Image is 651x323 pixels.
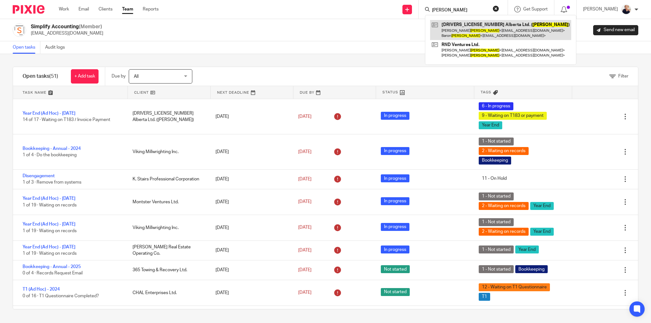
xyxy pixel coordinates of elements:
[479,265,514,273] span: 1 - Not started
[112,73,126,79] p: Due by
[298,290,312,295] span: [DATE]
[23,111,75,116] a: Year End (Ad Hoc) - [DATE]
[31,24,103,30] h2: Simplify Accounting
[23,118,110,122] span: 14 of 17 · Waiting on T183 / Invoice Payment
[479,202,529,210] span: 2 - Waiting on records
[479,218,514,226] span: 1 - Not started
[23,174,55,178] a: Disengagement
[479,192,514,200] span: 1 - Not started
[209,110,292,123] div: [DATE]
[126,107,209,126] div: [DRIVERS_LICENSE_NUMBER] Alberta Ltd. ([PERSON_NAME])
[99,6,113,12] a: Clients
[381,197,409,205] span: In progress
[23,73,58,80] h1: Open tasks
[209,173,292,185] div: [DATE]
[23,203,77,207] span: 1 of 19 · Waiting on records
[593,25,638,35] a: Send new email
[79,6,89,12] a: Email
[618,74,628,78] span: Filter
[298,150,312,154] span: [DATE]
[479,102,513,110] span: 6 - In progress
[381,265,410,273] span: Not started
[481,90,491,95] span: Tags
[479,246,514,253] span: 1 - Not started
[298,177,312,181] span: [DATE]
[23,251,77,256] span: 1 of 19 · Waiting on records
[479,121,502,129] span: Year End
[381,223,409,231] span: In progress
[479,138,514,145] span: 1 - Not started
[209,221,292,234] div: [DATE]
[13,5,45,14] img: Pixie
[515,265,548,273] span: Bookkeeping
[126,173,209,185] div: K. Stairs Professional Corporation
[126,145,209,158] div: Viking Millwrighting Inc.
[298,268,312,272] span: [DATE]
[31,30,103,37] p: [EMAIL_ADDRESS][DOMAIN_NAME]
[23,265,81,269] a: Bookkeeping - Annual - 2025
[479,157,511,165] span: Bookkeeping
[209,286,292,299] div: [DATE]
[23,229,77,233] span: 1 of 19 · Waiting on records
[23,245,75,249] a: Year End (Ad Hoc) - [DATE]
[209,309,292,322] div: [DATE]
[530,228,554,236] span: Year End
[382,90,398,95] span: Status
[45,41,70,54] a: Audit logs
[49,74,58,79] span: (51)
[126,196,209,208] div: Montster Ventures Ltd.
[71,69,99,84] a: + Add task
[143,6,159,12] a: Reports
[23,294,99,298] span: 0 of 16 · T1 Questionnaire Completed?
[621,4,631,15] img: unnamed.jpg
[431,8,489,13] input: Search
[298,248,312,252] span: [DATE]
[13,24,26,37] img: Screenshot%202023-11-29%20141159.png
[479,228,529,236] span: 2 - Waiting on records
[209,244,292,257] div: [DATE]
[298,114,312,119] span: [DATE]
[479,283,550,291] span: 12 - Waiting on T1 Questionnaire
[13,41,40,54] a: Open tasks
[381,147,409,155] span: In progress
[479,112,547,120] span: 9 - Waiting on T183 or payment
[23,153,77,157] span: 1 of 4 · Do the bookkeeping
[209,264,292,276] div: [DATE]
[583,6,618,12] p: [PERSON_NAME]
[381,112,409,120] span: In progress
[134,74,139,79] span: All
[23,180,81,185] span: 1 of 3 · Remove from systems
[523,7,548,11] span: Get Support
[298,200,312,204] span: [DATE]
[381,174,409,182] span: In progress
[59,6,69,12] a: Work
[23,146,81,151] a: Bookkeeping - Annual - 2024
[381,288,410,296] span: Not started
[479,174,510,182] span: 11 - On Hold
[126,241,209,260] div: [PERSON_NAME] Real Estate Operating Co.
[298,225,312,230] span: [DATE]
[479,147,529,155] span: 2 - Waiting on records
[23,271,83,275] span: 0 of 4 · Records Request Email
[209,145,292,158] div: [DATE]
[479,293,490,301] span: T1
[515,246,539,253] span: Year End
[79,24,102,29] span: (Member)
[209,196,292,208] div: [DATE]
[126,286,209,299] div: CHAL Enterprises Ltd.
[122,6,133,12] a: Team
[530,202,554,210] span: Year End
[23,196,75,201] a: Year End (Ad Hoc) - [DATE]
[493,5,499,12] button: Clear
[126,221,209,234] div: Viking Millwrighting Inc.
[23,287,60,292] a: T1 (Ad Hoc) - 2024
[126,264,209,276] div: 365 Towing & Recovery Ltd.
[23,222,75,226] a: Year End (Ad Hoc) - [DATE]
[381,246,409,253] span: In progress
